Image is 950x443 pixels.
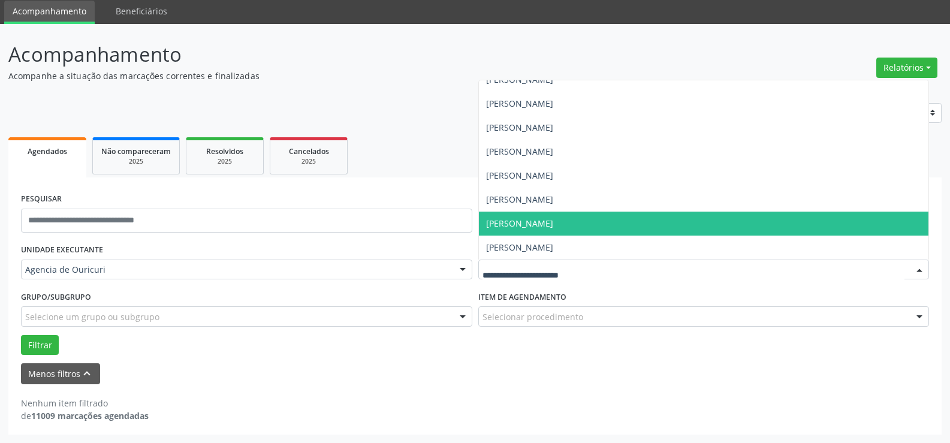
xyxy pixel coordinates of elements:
[25,264,448,276] span: Agencia de Ouricuri
[25,311,159,323] span: Selecione um grupo ou subgrupo
[21,397,149,409] div: Nenhum item filtrado
[4,1,95,24] a: Acompanhamento
[289,146,329,156] span: Cancelados
[486,98,553,109] span: [PERSON_NAME]
[195,157,255,166] div: 2025
[28,146,67,156] span: Agendados
[21,363,100,384] button: Menos filtroskeyboard_arrow_up
[80,367,94,380] i: keyboard_arrow_up
[486,122,553,133] span: [PERSON_NAME]
[206,146,243,156] span: Resolvidos
[482,311,583,323] span: Selecionar procedimento
[486,146,553,157] span: [PERSON_NAME]
[8,70,662,82] p: Acompanhe a situação das marcações correntes e finalizadas
[478,288,566,306] label: Item de agendamento
[21,241,103,260] label: UNIDADE EXECUTANTE
[279,157,339,166] div: 2025
[31,410,149,421] strong: 11009 marcações agendadas
[107,1,176,22] a: Beneficiários
[486,242,553,253] span: [PERSON_NAME]
[101,146,171,156] span: Não compareceram
[21,288,91,306] label: Grupo/Subgrupo
[101,157,171,166] div: 2025
[486,170,553,181] span: [PERSON_NAME]
[486,218,553,229] span: [PERSON_NAME]
[486,194,553,205] span: [PERSON_NAME]
[21,190,62,209] label: PESQUISAR
[8,40,662,70] p: Acompanhamento
[21,409,149,422] div: de
[21,335,59,355] button: Filtrar
[876,58,937,78] button: Relatórios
